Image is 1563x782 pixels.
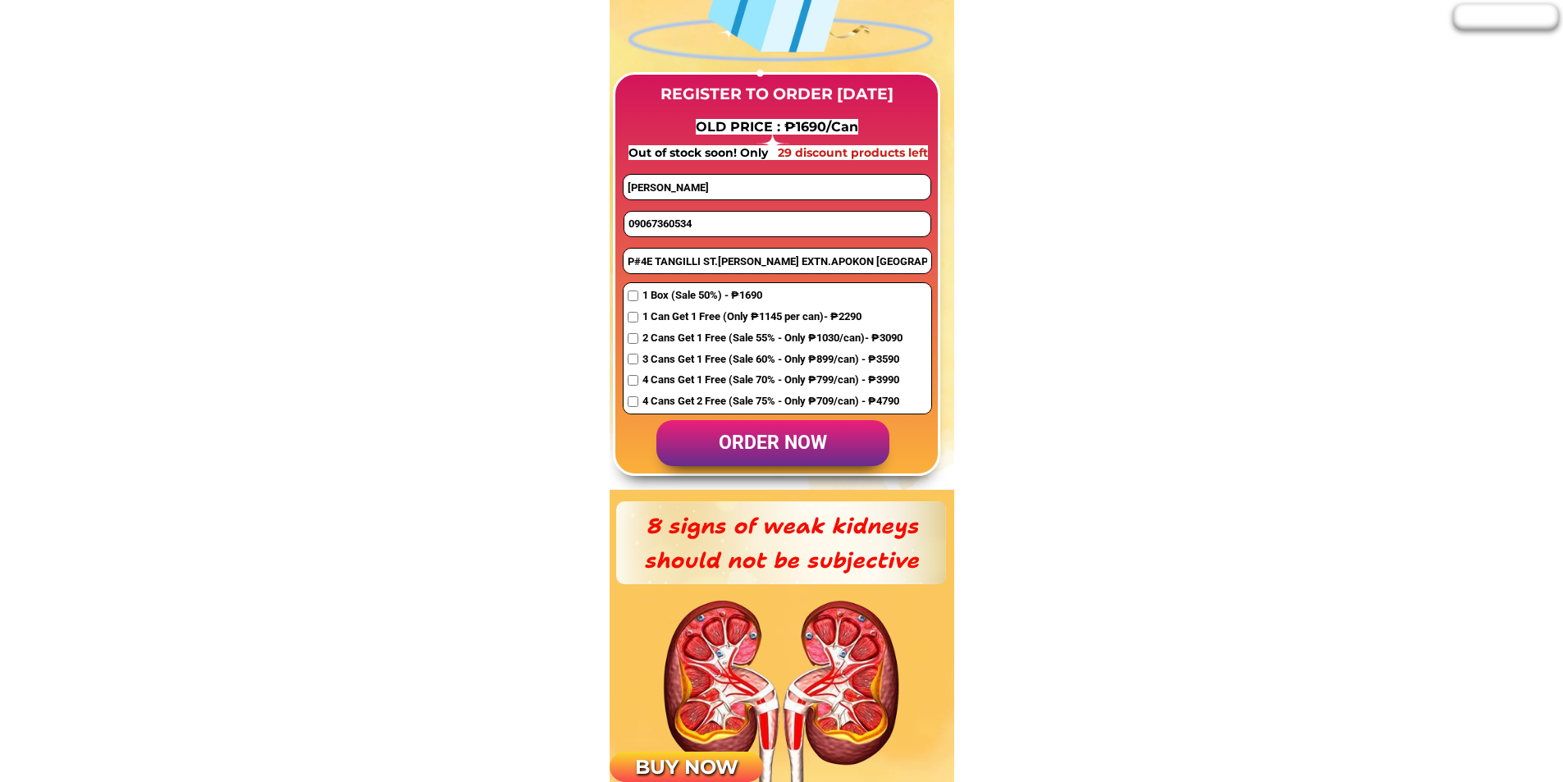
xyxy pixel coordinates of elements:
p: order now [656,420,889,467]
span: 1 Box (Sale 50%) - ₱1690 [642,287,903,304]
h3: REGISTER TO ORDER [DATE] [647,82,907,107]
span: 4 Cans Get 1 Free (Sale 70% - Only ₱799/can) - ₱3990 [642,372,903,389]
h3: 8 signs of weak kidneys should not be subjective [638,509,925,577]
span: 4 Cans Get 2 Free (Sale 75% - Only ₱709/can) - ₱4790 [642,393,903,410]
input: Phone number [624,212,930,236]
span: Out of stock soon! Only [628,145,771,160]
span: 3 Cans Get 1 Free (Sale 60% - Only ₱899/can) - ₱3590 [642,351,903,368]
input: Address [624,249,931,273]
span: OLD PRICE : ₱1690/Can [696,119,858,135]
span: 29 discount products left [778,145,928,160]
input: first and last name [624,175,930,199]
span: 1 Can Get 1 Free (Only ₱1145 per can)- ₱2290 [642,309,903,326]
span: 2 Cans Get 1 Free (Sale 55% - Only ₱1030/can)- ₱3090 [642,330,903,347]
